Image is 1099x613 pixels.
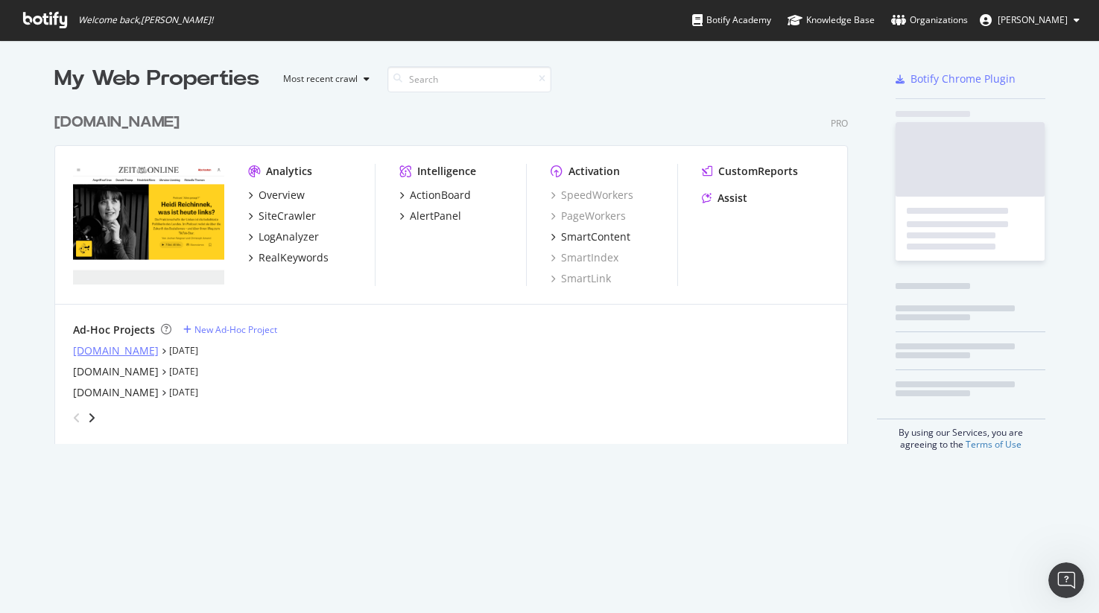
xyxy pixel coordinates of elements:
[968,8,1092,32] button: [PERSON_NAME]
[194,323,277,336] div: New Ad-Hoc Project
[248,229,319,244] a: LogAnalyzer
[169,344,198,357] a: [DATE]
[73,364,159,379] a: [DOMAIN_NAME]
[259,188,305,203] div: Overview
[387,66,551,92] input: Search
[169,365,198,378] a: [DATE]
[551,250,618,265] a: SmartIndex
[1048,562,1084,598] iframe: Intercom live chat
[551,271,611,286] a: SmartLink
[831,117,848,130] div: Pro
[86,410,97,425] div: angle-right
[248,188,305,203] a: Overview
[67,406,86,430] div: angle-left
[183,323,277,336] a: New Ad-Hoc Project
[410,209,461,223] div: AlertPanel
[259,250,329,265] div: RealKeywords
[54,94,860,444] div: grid
[54,112,180,133] div: [DOMAIN_NAME]
[399,209,461,223] a: AlertPanel
[410,188,471,203] div: ActionBoard
[399,188,471,203] a: ActionBoard
[551,209,626,223] a: PageWorkers
[78,14,213,26] span: Welcome back, [PERSON_NAME] !
[266,164,312,179] div: Analytics
[259,229,319,244] div: LogAnalyzer
[248,250,329,265] a: RealKeywords
[702,164,798,179] a: CustomReports
[998,13,1068,26] span: Maximilian Pfeiffer
[910,72,1016,86] div: Botify Chrome Plugin
[73,343,159,358] a: [DOMAIN_NAME]
[73,164,224,285] img: www.zeit.de
[54,64,259,94] div: My Web Properties
[568,164,620,179] div: Activation
[561,229,630,244] div: SmartContent
[54,112,186,133] a: [DOMAIN_NAME]
[169,386,198,398] a: [DATE]
[877,419,1045,451] div: By using our Services, you are agreeing to the
[551,188,633,203] a: SpeedWorkers
[417,164,476,179] div: Intelligence
[248,209,316,223] a: SiteCrawler
[891,13,968,28] div: Organizations
[718,164,798,179] div: CustomReports
[283,74,358,83] div: Most recent crawl
[551,229,630,244] a: SmartContent
[718,191,747,206] div: Assist
[692,13,771,28] div: Botify Academy
[788,13,875,28] div: Knowledge Base
[73,385,159,400] a: [DOMAIN_NAME]
[966,438,1022,451] a: Terms of Use
[702,191,747,206] a: Assist
[259,209,316,223] div: SiteCrawler
[896,72,1016,86] a: Botify Chrome Plugin
[271,67,376,91] button: Most recent crawl
[73,323,155,337] div: Ad-Hoc Projects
